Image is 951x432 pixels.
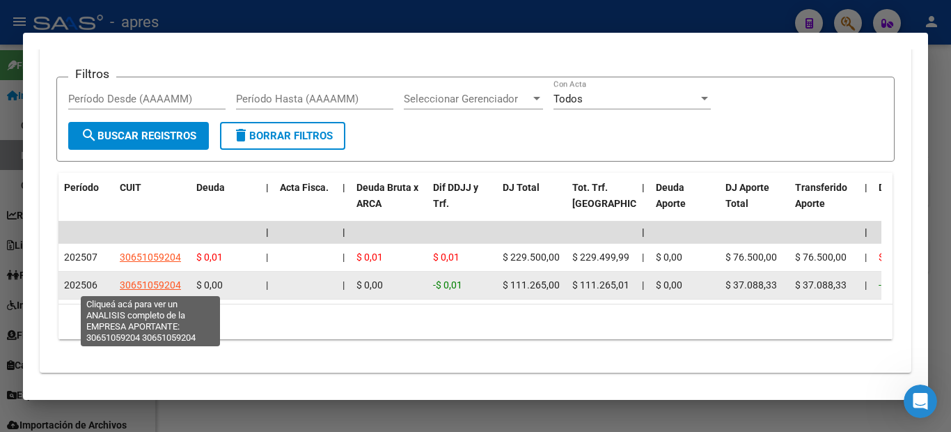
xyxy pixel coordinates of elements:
datatable-header-cell: DJ Aporte Total [720,173,789,234]
datatable-header-cell: Deuda [191,173,260,234]
span: Deuda Bruta x ARCA [356,182,418,209]
span: | [343,252,345,263]
span: 30651059204 [120,279,181,291]
span: 202507 [64,252,97,263]
datatable-header-cell: | [260,173,274,234]
span: | [642,279,644,291]
mat-icon: search [81,127,97,144]
span: $ 0,00 [196,279,223,291]
span: $ 0,01 [356,252,383,263]
span: | [266,182,269,193]
datatable-header-cell: DJ Total [497,173,567,234]
span: $ 37.088,33 [725,279,777,291]
span: Tot. Trf. [GEOGRAPHIC_DATA] [572,182,667,209]
datatable-header-cell: Período [58,173,114,234]
span: | [865,182,867,193]
span: | [266,252,268,263]
span: Período [64,182,99,193]
button: Buscar Registros [68,122,209,150]
datatable-header-cell: Tot. Trf. Bruto [567,173,636,234]
datatable-header-cell: CUIT [114,173,191,234]
span: $ 0,00 [656,252,682,263]
span: DJ Aporte Total [725,182,769,209]
span: 30651059204 [120,252,181,263]
span: | [266,279,268,291]
span: $ 0,01 [196,252,223,263]
span: CUIT [120,182,141,193]
span: $ 229.500,00 [503,252,560,263]
span: | [343,279,345,291]
span: $ 0,01 [433,252,459,263]
span: $ 111.265,01 [572,279,629,291]
span: Borrar Filtros [233,130,333,142]
span: $ 111.265,00 [503,279,560,291]
span: Dif DDJJ y Trf. [433,182,478,209]
span: 202506 [64,279,97,291]
span: $ 0,00 [656,279,682,291]
span: $ 0,00 [356,279,383,291]
span: | [266,226,269,238]
span: Todos [553,93,583,105]
span: $ 229.499,99 [572,252,629,263]
span: Deuda Contr. [879,182,936,193]
datatable-header-cell: Transferido Aporte [789,173,859,234]
span: $ 76.500,00 [725,252,777,263]
span: -$ 0,01 [433,279,462,291]
span: | [865,252,867,263]
mat-icon: delete [233,127,249,144]
span: | [343,226,345,238]
span: Seleccionar Gerenciador [404,93,530,105]
datatable-header-cell: Dif DDJJ y Trf. [427,173,497,234]
span: Deuda Aporte [656,182,686,209]
span: Buscar Registros [81,130,196,142]
span: $ 37.088,33 [795,279,847,291]
span: Transferido Aporte [795,182,847,209]
span: Deuda [196,182,225,193]
h3: Filtros [68,66,116,82]
datatable-header-cell: | [859,173,873,234]
span: | [642,226,645,238]
datatable-header-cell: Deuda Bruta x ARCA [351,173,427,234]
datatable-header-cell: Acta Fisca. [274,173,337,234]
iframe: Intercom live chat [904,385,937,418]
span: $ 76.500,00 [795,252,847,263]
datatable-header-cell: Deuda Aporte [650,173,720,234]
datatable-header-cell: Deuda Contr. [873,173,943,234]
span: DJ Total [503,182,540,193]
button: Borrar Filtros [220,122,345,150]
span: | [642,182,645,193]
span: $ 0,01 [879,252,905,263]
span: | [865,279,867,291]
span: | [865,226,867,238]
span: | [343,182,345,193]
span: Acta Fisca. [280,182,329,193]
datatable-header-cell: | [636,173,650,234]
span: -$ 0,01 [879,279,908,291]
span: | [642,252,644,263]
datatable-header-cell: | [337,173,351,234]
